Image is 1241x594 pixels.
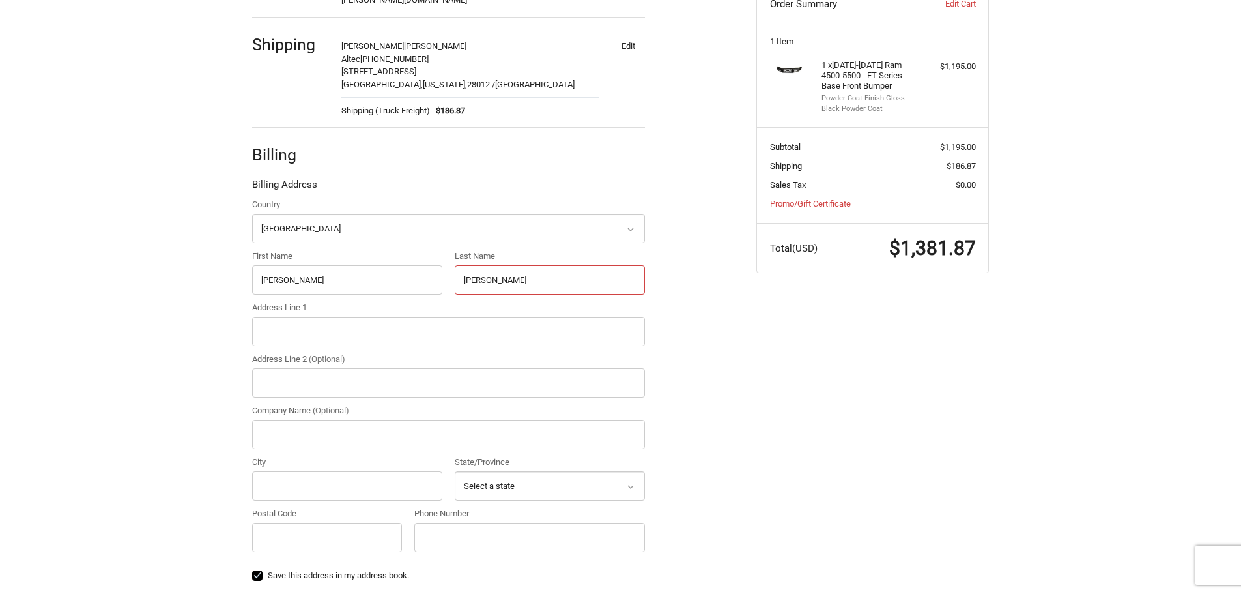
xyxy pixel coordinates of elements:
label: State/Province [455,456,645,469]
span: Altec [341,54,360,64]
a: Promo/Gift Certificate [770,199,851,209]
h2: Billing [252,145,328,165]
span: [US_STATE], [423,80,467,89]
label: City [252,456,442,469]
label: Company Name [252,404,645,417]
label: Address Line 2 [252,353,645,366]
span: [GEOGRAPHIC_DATA], [341,80,423,89]
span: Shipping (Truck Freight) [341,104,430,117]
span: [PERSON_NAME] [404,41,466,51]
label: Save this address in my address book. [252,571,645,581]
span: $186.87 [947,161,976,171]
span: Shipping [770,161,802,171]
h2: Shipping [252,35,328,55]
span: Subtotal [770,142,801,152]
label: Last Name [455,250,645,263]
label: Postal Code [252,507,402,520]
span: 28012 / [467,80,495,89]
small: (Optional) [309,354,345,364]
legend: Billing Address [252,177,317,198]
small: (Optional) [313,406,349,415]
li: Powder Coat Finish Gloss Black Powder Coat [821,93,921,115]
span: $1,381.87 [889,237,976,260]
label: First Name [252,250,442,263]
span: Sales Tax [770,180,806,190]
span: $0.00 [956,180,976,190]
span: [GEOGRAPHIC_DATA] [495,80,575,89]
span: [PERSON_NAME] [341,41,404,51]
label: Phone Number [414,507,645,520]
span: Total (USD) [770,243,818,254]
div: $1,195.00 [924,60,976,73]
label: Address Line 1 [252,301,645,314]
span: [STREET_ADDRESS] [341,67,416,76]
h4: 1 x [DATE]-[DATE] Ram 4500-5500 - FT Series - Base Front Bumper [821,60,921,92]
button: Edit [611,37,645,55]
h3: 1 Item [770,37,976,47]
span: $1,195.00 [940,142,976,152]
span: [PHONE_NUMBER] [360,54,429,64]
span: $186.87 [430,104,466,117]
label: Country [252,198,645,211]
